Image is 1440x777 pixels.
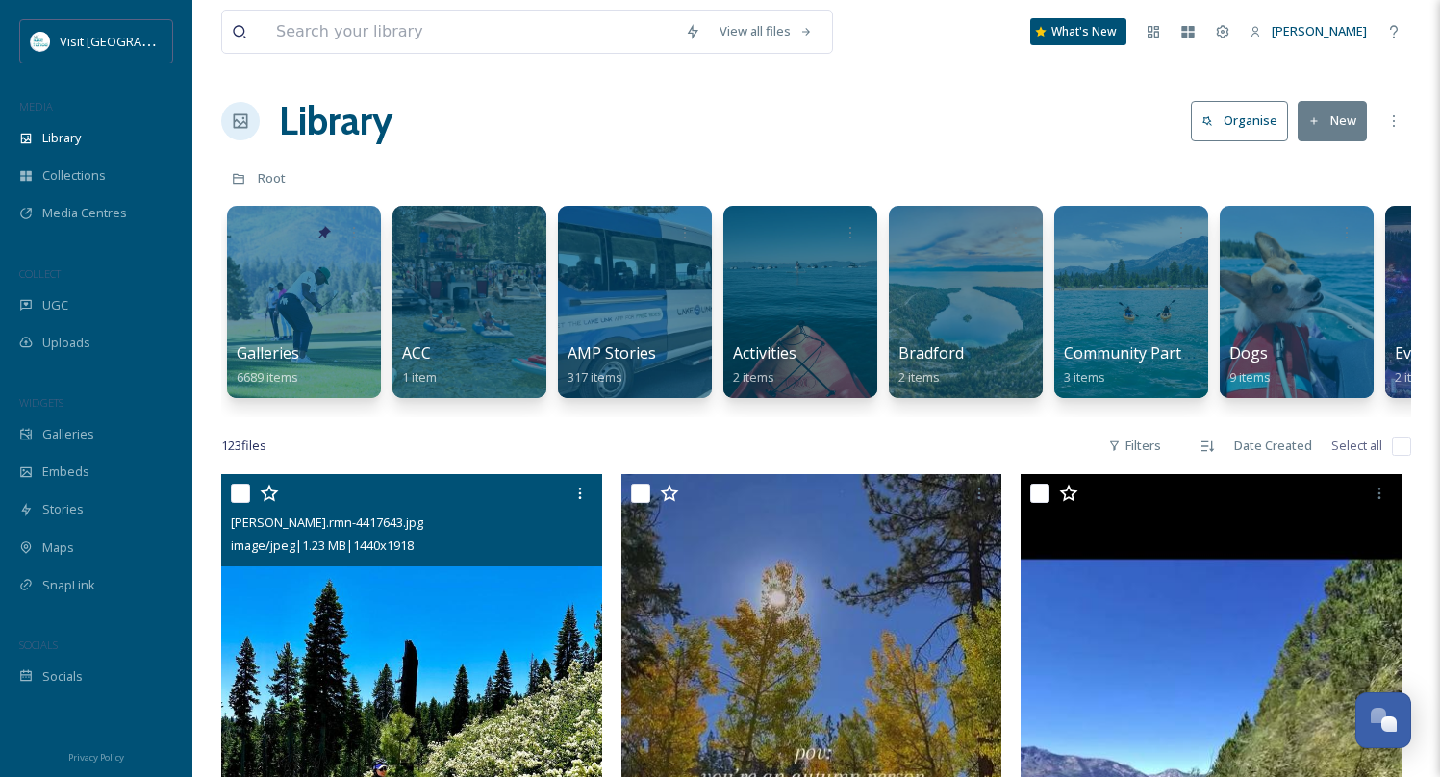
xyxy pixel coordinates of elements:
[237,344,299,386] a: Galleries6689 items
[42,166,106,185] span: Collections
[733,368,774,386] span: 2 items
[710,13,822,50] a: View all files
[68,744,124,767] a: Privacy Policy
[42,539,74,557] span: Maps
[898,342,964,363] span: Bradford
[568,344,656,386] a: AMP Stories317 items
[42,463,89,481] span: Embeds
[1229,344,1271,386] a: Dogs9 items
[42,576,95,594] span: SnapLink
[1395,368,1436,386] span: 2 items
[68,751,124,764] span: Privacy Policy
[733,342,796,363] span: Activities
[42,129,81,147] span: Library
[733,344,796,386] a: Activities2 items
[19,638,58,652] span: SOCIALS
[1099,427,1171,464] div: Filters
[19,395,63,410] span: WIDGETS
[402,344,437,386] a: ACC1 item
[1298,101,1367,140] button: New
[42,667,83,686] span: Socials
[898,368,940,386] span: 2 items
[19,99,53,113] span: MEDIA
[258,169,286,187] span: Root
[1240,13,1377,50] a: [PERSON_NAME]
[258,166,286,189] a: Root
[1064,368,1105,386] span: 3 items
[568,368,622,386] span: 317 items
[60,32,209,50] span: Visit [GEOGRAPHIC_DATA]
[279,92,392,150] a: Library
[1064,344,1206,386] a: Community Partner3 items
[1229,342,1268,363] span: Dogs
[402,368,437,386] span: 1 item
[898,344,964,386] a: Bradford2 items
[231,514,423,531] span: [PERSON_NAME].rmn-4417643.jpg
[237,342,299,363] span: Galleries
[1331,437,1382,455] span: Select all
[231,537,414,554] span: image/jpeg | 1.23 MB | 1440 x 1918
[568,342,656,363] span: AMP Stories
[1064,342,1206,363] span: Community Partner
[42,296,68,314] span: UGC
[42,334,90,352] span: Uploads
[42,204,127,222] span: Media Centres
[1030,18,1126,45] a: What's New
[1229,368,1271,386] span: 9 items
[1355,692,1411,748] button: Open Chat
[1191,101,1288,140] button: Organise
[1191,101,1298,140] a: Organise
[19,266,61,281] span: COLLECT
[237,368,298,386] span: 6689 items
[42,425,94,443] span: Galleries
[266,11,675,53] input: Search your library
[1225,427,1322,464] div: Date Created
[42,500,84,518] span: Stories
[1272,22,1367,39] span: [PERSON_NAME]
[31,32,50,51] img: download.jpeg
[221,437,266,455] span: 123 file s
[402,342,431,363] span: ACC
